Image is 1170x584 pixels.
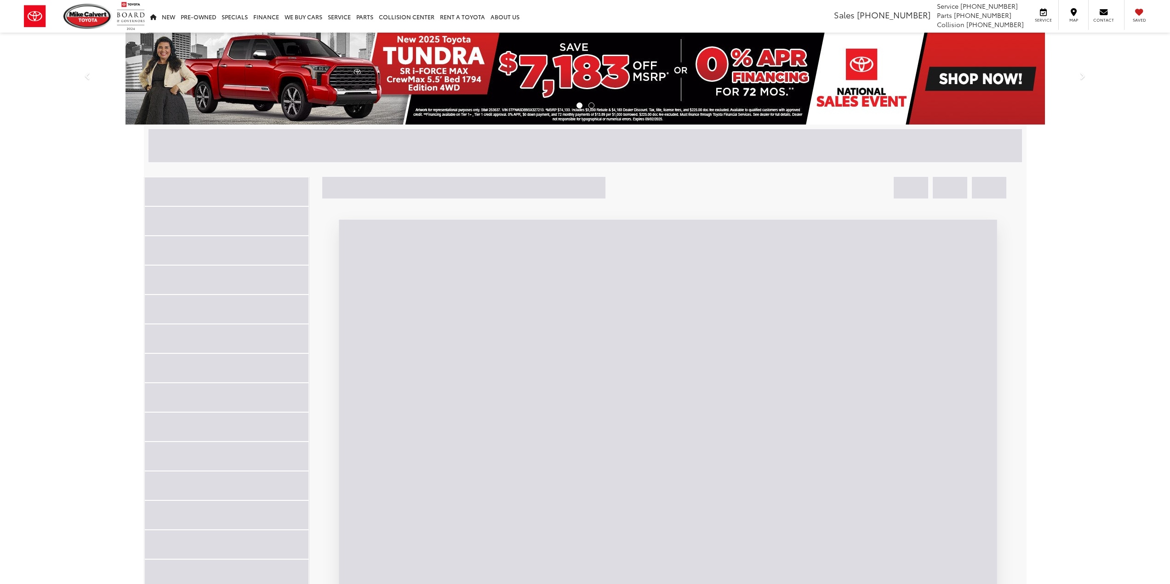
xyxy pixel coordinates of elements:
span: Service [937,1,959,11]
span: [PHONE_NUMBER] [954,11,1011,20]
img: New 2025 Toyota Tundra [126,33,1045,125]
span: Collision [937,20,965,29]
span: [PHONE_NUMBER] [966,20,1024,29]
span: [PHONE_NUMBER] [857,9,930,21]
span: Saved [1129,17,1149,23]
span: Map [1063,17,1084,23]
span: Sales [834,9,855,21]
span: Contact [1093,17,1114,23]
img: Mike Calvert Toyota [63,4,112,29]
span: [PHONE_NUMBER] [960,1,1018,11]
span: Service [1033,17,1054,23]
span: Parts [937,11,952,20]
